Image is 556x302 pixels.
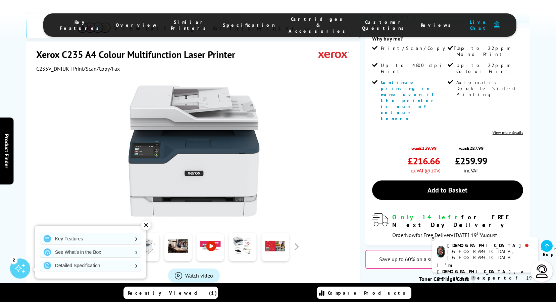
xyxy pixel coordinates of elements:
a: View more details [493,130,523,135]
span: was [455,142,487,151]
a: See What's in the Box [40,247,141,257]
div: [GEOGRAPHIC_DATA], [GEOGRAPHIC_DATA] [447,248,533,260]
span: Product Finder [3,134,10,168]
span: Cartridges & Accessories [289,16,349,34]
strike: £239.99 [419,145,437,151]
img: chris-livechat.png [437,246,445,257]
span: Compare Products [328,290,409,296]
span: Save up to 60% on a subscription plan [379,256,468,262]
span: ex VAT @ 20% [411,167,440,174]
img: Xerox [318,48,349,61]
img: Xerox C235 [128,85,260,217]
span: £259.99 [455,155,487,167]
a: Compare Products [317,287,411,299]
h1: Xerox C235 A4 Colour Multifunction Laser Printer [36,48,242,61]
img: user-headset-duotone.svg [494,21,500,28]
div: for FREE Next Day Delivery [392,213,523,229]
div: modal_delivery [372,213,523,238]
span: Up to 22ppm Colour Print [456,62,522,74]
span: | Print/Scan/Copy/Fax [70,65,120,72]
strike: £287.99 [467,145,484,151]
span: Up to 22ppm Mono Print [456,45,522,57]
span: Overview [116,22,157,28]
a: Detailed Specification [40,260,141,271]
a: Add to Basket [372,180,523,200]
div: Toner Cartridge Costs [365,276,530,282]
span: Customer Questions [362,19,407,31]
div: 2 [10,256,17,263]
span: Live Chat [468,19,491,31]
span: Reviews [421,22,454,28]
span: Key Features [60,19,102,31]
span: Specification [223,22,275,28]
span: C235V_DNIUK [36,65,69,72]
p: of 19 years! Leave me a message and I'll respond ASAP [437,262,533,300]
span: Up to 4800 dpi Print [381,62,446,74]
span: Similar Printers [171,19,209,31]
span: Print/Scan/Copy/Fax [381,45,467,51]
div: [DEMOGRAPHIC_DATA] [447,242,533,248]
sup: th [477,230,481,236]
a: Recently Viewed (1) [123,287,218,299]
a: Product_All_Videos [168,269,220,283]
b: I'm [DEMOGRAPHIC_DATA], a printer expert [437,262,526,281]
div: ✕ [141,221,151,230]
span: Watch video [185,272,213,279]
span: Order for Free Delivery [DATE] 19 August [392,232,497,238]
a: Key Features [40,233,141,244]
span: Now [405,232,416,238]
span: £216.66 [408,155,440,167]
span: Automatic Double Sided Printing [456,79,522,97]
span: inc VAT [464,167,478,174]
span: Recently Viewed (1) [128,290,217,296]
span: Only 14 left [392,213,461,221]
span: was [408,142,440,151]
span: Continue printing in mono even if the printer is out of colour toners [381,79,437,122]
img: user-headset-light.svg [535,265,549,278]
